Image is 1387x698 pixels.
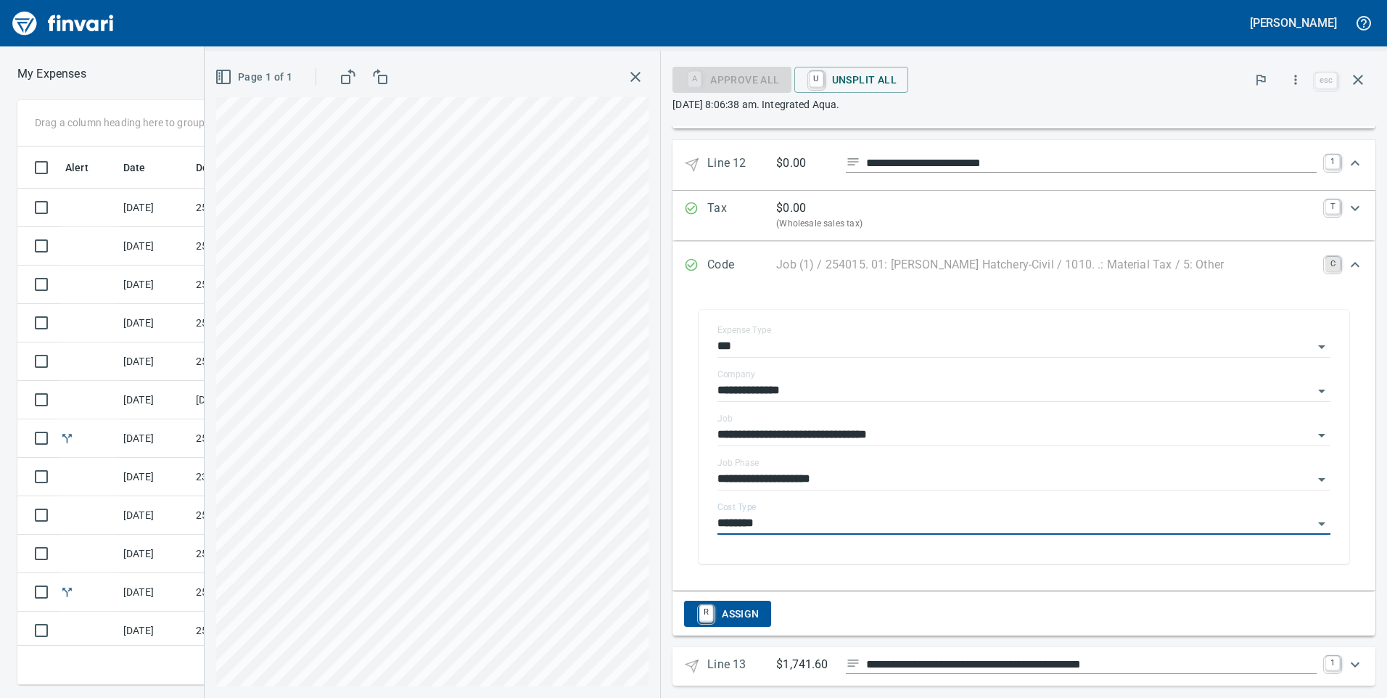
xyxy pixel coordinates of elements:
[190,381,321,419] td: [DATE] Invoice 00060323 from Nucor Building Systems- [US_STATE], LLC (1-39327)
[118,535,190,573] td: [DATE]
[190,496,321,535] td: 252503
[1312,337,1332,357] button: Open
[717,459,759,467] label: Job Phase
[118,266,190,304] td: [DATE]
[59,587,75,596] span: Split transaction
[190,458,321,496] td: 235526
[1325,656,1340,670] a: 1
[190,189,321,227] td: 254007
[123,159,165,176] span: Date
[118,342,190,381] td: [DATE]
[684,601,770,627] button: RAssign
[810,71,823,87] a: U
[707,200,776,231] p: Tax
[806,67,897,92] span: Unsplit All
[118,381,190,419] td: [DATE]
[1280,64,1312,96] button: More
[17,65,86,83] p: My Expenses
[118,419,190,458] td: [DATE]
[190,535,321,573] td: 252503 ACCT 1937909
[707,155,776,176] p: Line 12
[672,592,1375,636] div: Expand
[776,155,834,173] p: $0.00
[35,115,247,130] p: Drag a column heading here to group the table
[190,342,321,381] td: 254007
[196,159,250,176] span: Description
[59,433,75,443] span: Split transaction
[1245,64,1277,96] button: Flag
[672,140,1375,190] div: Expand
[190,227,321,266] td: 252505
[118,496,190,535] td: [DATE]
[190,304,321,342] td: 252505
[1246,12,1341,34] button: [PERSON_NAME]
[118,573,190,612] td: [DATE]
[218,68,292,86] span: Page 1 of 1
[776,656,834,674] p: $1,741.60
[1325,257,1340,271] a: C
[1325,155,1340,169] a: 1
[672,242,1375,290] div: Expand
[717,503,757,512] label: Cost Type
[1312,514,1332,534] button: Open
[776,256,1224,274] p: Job (1) / 254015. 01: [PERSON_NAME] Hatchery-Civil / 1010. .: Material Tax / 5: Other
[717,414,733,423] label: Job
[1312,425,1332,446] button: Open
[672,73,791,85] div: Job Phase required
[118,458,190,496] td: [DATE]
[65,159,89,176] span: Alert
[118,612,190,650] td: [DATE]
[707,256,776,275] p: Code
[672,97,1375,112] p: [DATE] 8:06:38 am. Integrated Aqua.
[190,573,321,612] td: 254015.01.102
[118,189,190,227] td: [DATE]
[196,159,269,176] span: Description
[672,191,1375,240] div: Expand
[1250,15,1337,30] h5: [PERSON_NAME]
[717,370,755,379] label: Company
[717,326,771,334] label: Expense Type
[9,6,118,41] img: Finvari
[672,290,1375,591] div: Expand
[1312,469,1332,490] button: Open
[707,656,776,677] p: Line 13
[672,647,1375,686] div: Expand
[776,200,806,217] p: $ 0.00
[17,65,86,83] nav: breadcrumb
[1315,73,1337,89] a: esc
[123,159,146,176] span: Date
[190,266,321,304] td: 252505
[118,304,190,342] td: [DATE]
[1312,62,1375,97] span: Close invoice
[699,605,713,621] a: R
[696,601,759,626] span: Assign
[212,64,298,91] button: Page 1 of 1
[65,159,107,176] span: Alert
[190,419,321,458] td: 251506 252503
[1325,200,1340,214] a: T
[118,227,190,266] td: [DATE]
[190,612,321,650] td: 252505
[776,217,1317,231] p: (Wholesale sales tax)
[1312,381,1332,401] button: Open
[794,67,908,93] button: UUnsplit All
